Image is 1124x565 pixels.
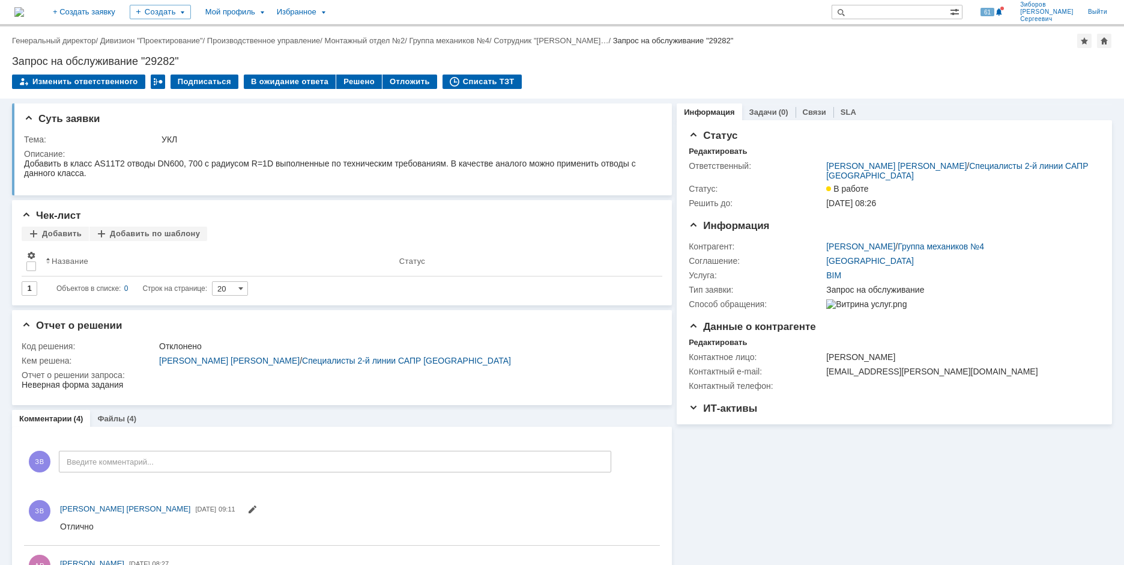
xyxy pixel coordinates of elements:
[689,321,816,332] span: Данные о контрагенте
[826,184,868,194] span: В работе
[60,503,190,515] a: [PERSON_NAME] [PERSON_NAME]
[689,147,747,156] div: Редактировать
[689,367,824,376] div: Контактный e-mail:
[826,242,895,251] a: [PERSON_NAME]
[195,505,216,513] span: [DATE]
[159,356,654,365] div: /
[124,281,128,296] div: 0
[1020,16,1074,23] span: Сергеевич
[684,108,734,117] a: Информация
[24,135,159,144] div: Тема:
[689,161,824,171] div: Ответственный:
[394,246,653,276] th: Статус
[689,403,757,414] span: ИТ-активы
[22,210,81,221] span: Чек-лист
[19,414,72,423] a: Комментарии
[52,257,88,266] div: Название
[826,161,1093,180] div: /
[97,414,125,423] a: Файлы
[950,5,962,17] span: Расширенный поиск
[689,338,747,347] div: Редактировать
[841,108,856,117] a: SLA
[14,7,24,17] img: logo
[22,341,157,351] div: Код решения:
[26,251,36,260] span: Настройки
[494,36,613,45] div: /
[56,281,207,296] i: Строк на странице:
[159,341,654,351] div: Отклонено
[409,36,489,45] a: Группа механиков №4
[613,36,734,45] div: Запрос на обслуживание "29282"
[60,504,190,513] span: [PERSON_NAME] [PERSON_NAME]
[1020,8,1074,16] span: [PERSON_NAME]
[100,36,203,45] a: Дивизион "Проектирование"
[826,256,914,266] a: [GEOGRAPHIC_DATA]
[399,257,425,266] div: Статус
[151,75,165,89] div: Работа с массовостью
[689,352,824,362] div: Контактное лицо:
[1097,34,1111,48] div: Сделать домашней страницей
[22,370,656,380] div: Отчет о решении запроса:
[162,135,654,144] div: УКЛ
[41,246,394,276] th: Название
[826,270,841,280] a: BIM
[689,381,824,391] div: Контактный телефон:
[689,130,737,141] span: Статус
[689,270,824,280] div: Услуга:
[24,113,100,124] span: Суть заявки
[100,36,207,45] div: /
[302,356,511,365] a: Специалисты 2-й линии САПР [GEOGRAPHIC_DATA]
[207,36,325,45] div: /
[247,506,257,516] span: Редактировать
[689,299,824,309] div: Способ обращения:
[24,149,656,159] div: Описание:
[689,198,824,208] div: Решить до:
[12,36,100,45] div: /
[159,356,300,365] a: [PERSON_NAME] [PERSON_NAME]
[127,414,136,423] div: (4)
[689,242,824,251] div: Контрагент:
[898,242,984,251] a: Группа механиков №4
[689,184,824,194] div: Статус:
[324,36,405,45] a: Монтажный отдел №2
[207,36,320,45] a: Производственное управление
[749,108,777,117] a: Задачи
[689,256,824,266] div: Соглашение:
[826,299,907,309] img: Витрина услуг.png
[324,36,409,45] div: /
[14,7,24,17] a: Перейти на домашнюю страницу
[1077,34,1092,48] div: Добавить в избранное
[803,108,826,117] a: Связи
[826,242,984,251] div: /
[826,198,876,208] span: [DATE] 08:26
[826,352,1093,362] div: [PERSON_NAME]
[56,284,121,293] span: Объектов в списке:
[980,8,994,16] span: 61
[689,220,769,231] span: Информация
[409,36,494,45] div: /
[29,451,50,472] span: ЗВ
[826,161,1088,180] a: Специалисты 2-й линии САПР [GEOGRAPHIC_DATA]
[826,367,1093,376] div: [EMAIL_ADDRESS][PERSON_NAME][DOMAIN_NAME]
[1020,1,1074,8] span: Зиборов
[74,414,83,423] div: (4)
[779,108,788,117] div: (0)
[12,36,95,45] a: Генеральный директор
[826,161,967,171] a: [PERSON_NAME] [PERSON_NAME]
[219,505,235,513] span: 09:11
[826,285,1093,295] div: Запрос на обслуживание
[22,356,157,365] div: Кем решена:
[12,55,1112,67] div: Запрос на обслуживание "29282"
[130,5,191,19] div: Создать
[689,285,824,295] div: Тип заявки:
[494,36,608,45] a: Сотрудник "[PERSON_NAME]…
[22,320,122,331] span: Отчет о решении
